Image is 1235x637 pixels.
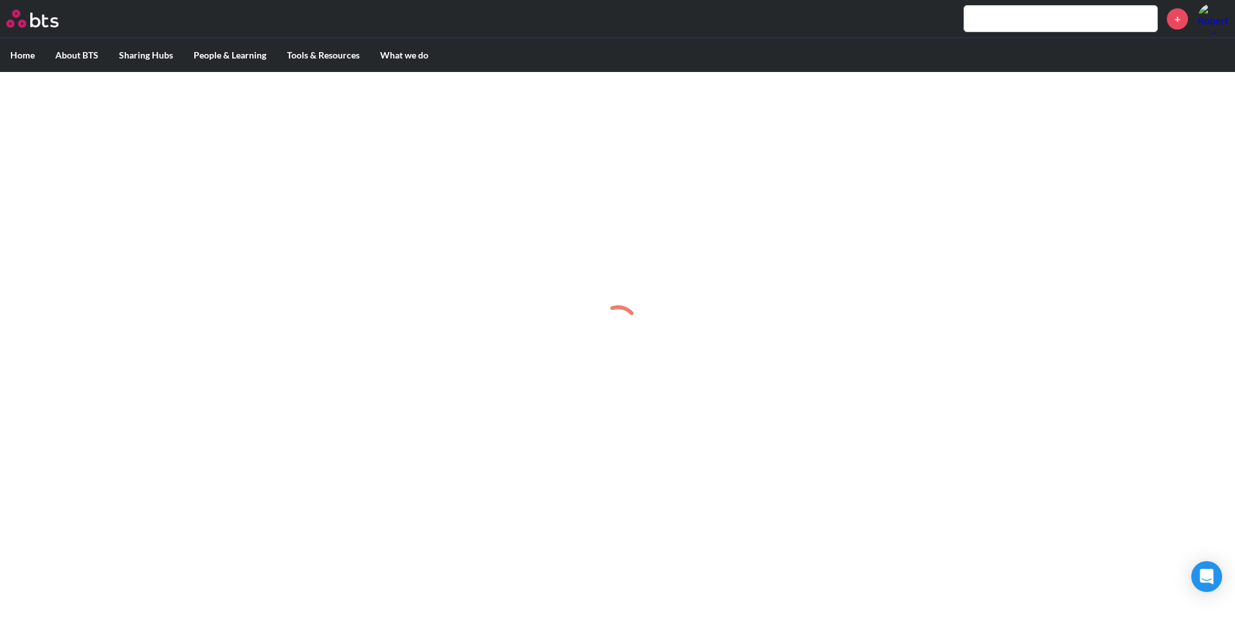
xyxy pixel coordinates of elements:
a: Profile [1198,3,1229,34]
a: + [1167,8,1188,30]
div: Open Intercom Messenger [1191,561,1222,592]
label: People & Learning [183,39,277,72]
label: Tools & Resources [277,39,370,72]
label: About BTS [45,39,109,72]
img: BTS Logo [6,10,59,28]
img: Robert Beckett [1198,3,1229,34]
label: What we do [370,39,439,72]
a: Go home [6,10,82,28]
label: Sharing Hubs [109,39,183,72]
